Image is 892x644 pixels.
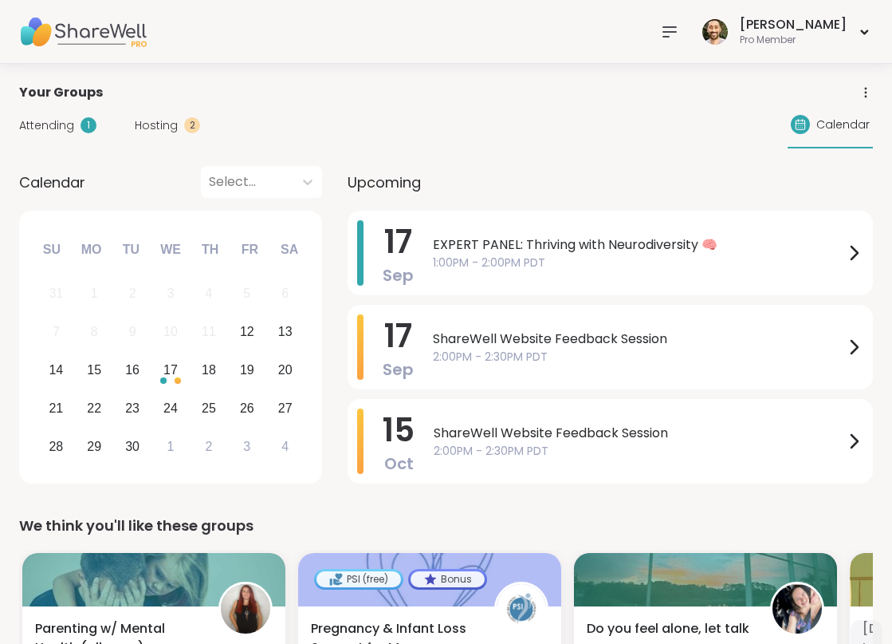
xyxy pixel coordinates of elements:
div: 23 [125,397,139,419]
div: Not available Thursday, September 4th, 2025 [192,277,226,311]
div: Bonus [411,571,485,587]
div: Choose Friday, September 26th, 2025 [230,391,264,425]
div: Choose Friday, September 12th, 2025 [230,315,264,350]
div: [PERSON_NAME] [740,16,847,34]
div: Choose Wednesday, October 1st, 2025 [154,429,188,464]
div: Not available Monday, September 8th, 2025 [77,315,112,350]
span: Calendar [816,117,870,133]
div: Choose Saturday, October 4th, 2025 [268,429,302,464]
img: ShareWell Nav Logo [19,4,147,60]
div: 15 [87,359,101,381]
img: pipishay2olivia [772,584,822,634]
div: Choose Saturday, September 27th, 2025 [268,391,302,425]
span: 2:00PM - 2:30PM PDT [433,349,844,365]
div: 31 [49,282,63,304]
div: Choose Monday, September 22nd, 2025 [77,391,112,425]
span: Attending [19,117,74,134]
span: Hosting [135,117,178,134]
div: PSI (free) [316,571,401,587]
div: 8 [91,321,98,342]
div: 2 [129,282,136,304]
div: 27 [278,397,293,419]
div: 28 [49,436,63,457]
span: Calendar [19,172,85,193]
img: SarahR83 [221,584,270,634]
span: ShareWell Website Feedback Session [433,330,844,349]
span: 15 [383,408,415,452]
div: Not available Thursday, September 11th, 2025 [192,315,226,350]
div: 16 [125,359,139,381]
div: Pro Member [740,34,847,47]
div: 4 [281,436,289,457]
div: 14 [49,359,63,381]
span: Oct [384,452,414,475]
div: Choose Thursday, September 18th, 2025 [192,354,226,388]
div: We think you'll like these groups [19,515,873,537]
div: Not available Sunday, September 7th, 2025 [39,315,73,350]
div: month 2025-09 [37,275,304,465]
div: 21 [49,397,63,419]
div: Mo [73,232,108,267]
div: Choose Saturday, September 13th, 2025 [268,315,302,350]
div: 24 [163,397,178,419]
span: Sep [383,264,414,286]
img: PSIHost1 [497,584,546,634]
span: Upcoming [348,172,421,193]
div: Not available Tuesday, September 9th, 2025 [116,315,150,350]
div: 26 [240,397,254,419]
div: 20 [278,359,293,381]
div: 22 [87,397,101,419]
div: 2 [184,117,200,133]
span: EXPERT PANEL: Thriving with Neurodiversity 🧠 [433,235,844,255]
div: 17 [163,359,178,381]
div: 9 [129,321,136,342]
div: Su [34,232,69,267]
div: Choose Friday, September 19th, 2025 [230,354,264,388]
div: Not available Wednesday, September 3rd, 2025 [154,277,188,311]
div: 6 [281,282,289,304]
div: Not available Saturday, September 6th, 2025 [268,277,302,311]
span: ShareWell Website Feedback Session [434,424,844,443]
div: 2 [205,436,212,457]
div: 1 [91,282,98,304]
div: Choose Tuesday, September 30th, 2025 [116,429,150,464]
div: Choose Thursday, September 25th, 2025 [192,391,226,425]
span: Sep [383,358,414,381]
div: Sa [272,232,307,267]
div: 12 [240,321,254,342]
span: 17 [384,219,412,264]
div: Not available Monday, September 1st, 2025 [77,277,112,311]
div: Not available Friday, September 5th, 2025 [230,277,264,311]
div: 29 [87,436,101,457]
div: 3 [243,436,250,457]
div: 1 [167,436,175,457]
div: We [153,232,188,267]
div: Choose Saturday, September 20th, 2025 [268,354,302,388]
div: 19 [240,359,254,381]
div: Choose Tuesday, September 16th, 2025 [116,354,150,388]
div: Choose Wednesday, September 17th, 2025 [154,354,188,388]
div: Choose Sunday, September 21st, 2025 [39,391,73,425]
span: Do you feel alone, let talk [587,619,749,638]
div: 30 [125,436,139,457]
div: Choose Sunday, September 28th, 2025 [39,429,73,464]
div: Th [193,232,228,267]
span: 17 [384,314,412,358]
div: Fr [232,232,267,267]
span: 1:00PM - 2:00PM PDT [433,255,844,271]
div: 7 [53,321,60,342]
div: Choose Monday, September 15th, 2025 [77,354,112,388]
div: Choose Sunday, September 14th, 2025 [39,354,73,388]
div: 13 [278,321,293,342]
div: Not available Tuesday, September 2nd, 2025 [116,277,150,311]
div: 25 [202,397,216,419]
div: 5 [243,282,250,304]
div: 3 [167,282,175,304]
span: 2:00PM - 2:30PM PDT [434,443,844,460]
div: 4 [205,282,212,304]
div: Not available Sunday, August 31st, 2025 [39,277,73,311]
div: 1 [81,117,96,133]
div: Tu [113,232,148,267]
div: 11 [202,321,216,342]
div: Choose Tuesday, September 23rd, 2025 [116,391,150,425]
